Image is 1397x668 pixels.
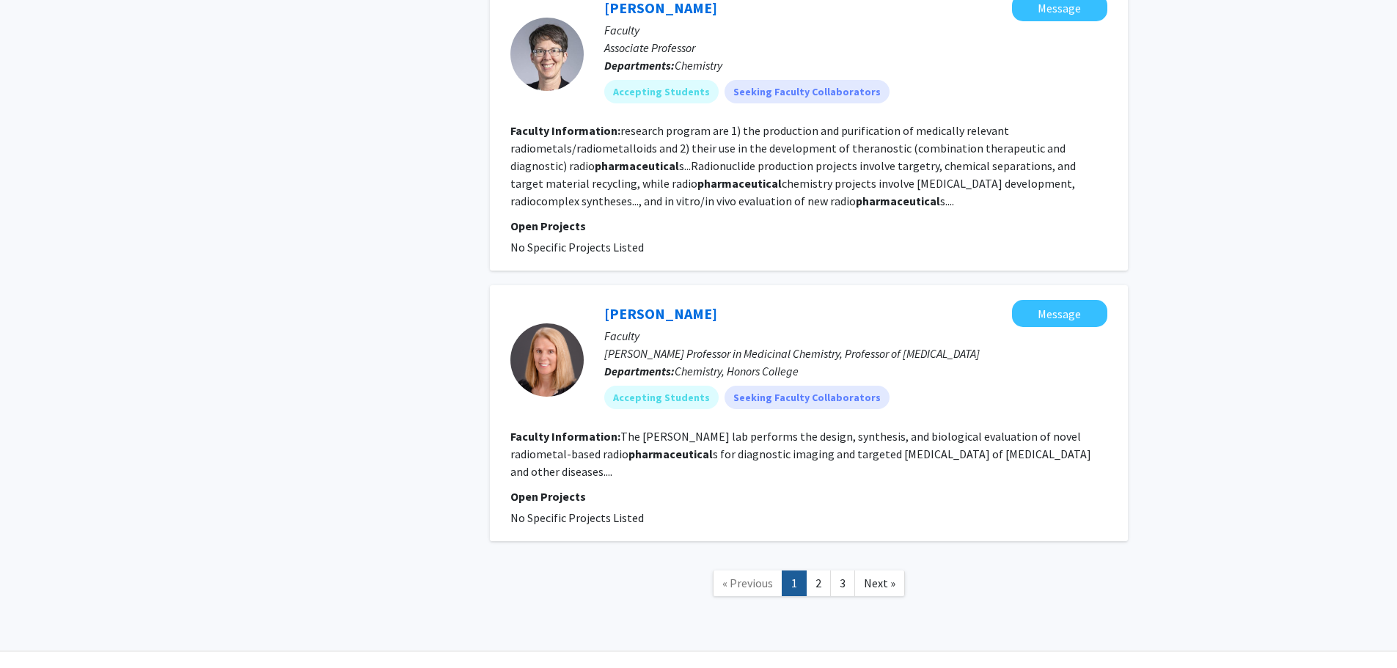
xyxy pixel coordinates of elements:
span: « Previous [722,576,773,590]
p: Faculty [604,21,1107,39]
fg-read-more: research program are 1) the production and purification of medically relevant radiometals/radiome... [510,123,1076,208]
b: pharmaceutical [595,158,679,173]
p: Associate Professor [604,39,1107,56]
b: Departments: [604,58,675,73]
a: Previous Page [713,570,782,596]
p: Faculty [604,327,1107,345]
mat-chip: Accepting Students [604,80,719,103]
span: Next » [864,576,895,590]
a: 2 [806,570,831,596]
mat-chip: Accepting Students [604,386,719,409]
b: Departments: [604,364,675,378]
button: Message Carolyn Anderson [1012,300,1107,327]
fg-read-more: The [PERSON_NAME] lab performs the design, synthesis, and biological evaluation of novel radiomet... [510,429,1091,479]
nav: Page navigation [490,556,1128,615]
iframe: Chat [11,602,62,657]
mat-chip: Seeking Faculty Collaborators [725,80,890,103]
p: Open Projects [510,488,1107,505]
span: No Specific Projects Listed [510,240,644,254]
p: Open Projects [510,217,1107,235]
span: Chemistry [675,58,722,73]
b: pharmaceutical [697,176,782,191]
b: Faculty Information: [510,123,620,138]
span: Chemistry, Honors College [675,364,799,378]
a: Next [854,570,905,596]
a: 3 [830,570,855,596]
p: [PERSON_NAME] Professor in Medicinal Chemistry, Professor of [MEDICAL_DATA] [604,345,1107,362]
a: 1 [782,570,807,596]
a: [PERSON_NAME] [604,304,717,323]
b: pharmaceutical [856,194,940,208]
mat-chip: Seeking Faculty Collaborators [725,386,890,409]
b: pharmaceutical [628,447,713,461]
span: No Specific Projects Listed [510,510,644,525]
b: Faculty Information: [510,429,620,444]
